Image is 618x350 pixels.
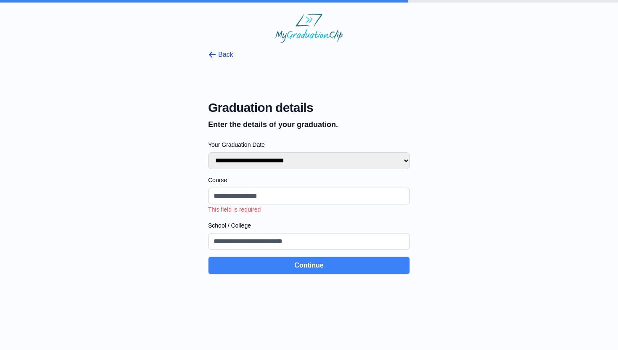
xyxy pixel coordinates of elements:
[275,13,343,43] img: MyGraduationClip
[208,257,410,274] button: Continue
[208,100,410,115] span: Graduation details
[208,119,410,130] p: Enter the details of your graduation.
[208,141,410,149] label: Your Graduation Date
[208,221,410,230] label: School / College
[208,206,261,213] span: This field is required
[208,50,233,60] button: Back
[208,176,410,184] label: Course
